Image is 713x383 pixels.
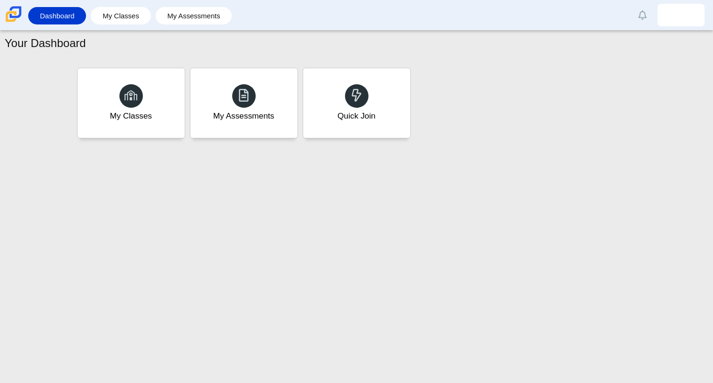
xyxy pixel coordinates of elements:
[4,17,24,25] a: Carmen School of Science & Technology
[77,68,185,138] a: My Classes
[110,110,152,122] div: My Classes
[337,110,376,122] div: Quick Join
[33,7,81,24] a: Dashboard
[632,5,653,25] a: Alerts
[303,68,411,138] a: Quick Join
[95,7,146,24] a: My Classes
[160,7,227,24] a: My Assessments
[658,4,705,26] a: marcus.jones.zhBUP7
[4,4,24,24] img: Carmen School of Science & Technology
[674,8,689,23] img: marcus.jones.zhBUP7
[5,35,86,51] h1: Your Dashboard
[213,110,274,122] div: My Assessments
[190,68,298,138] a: My Assessments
